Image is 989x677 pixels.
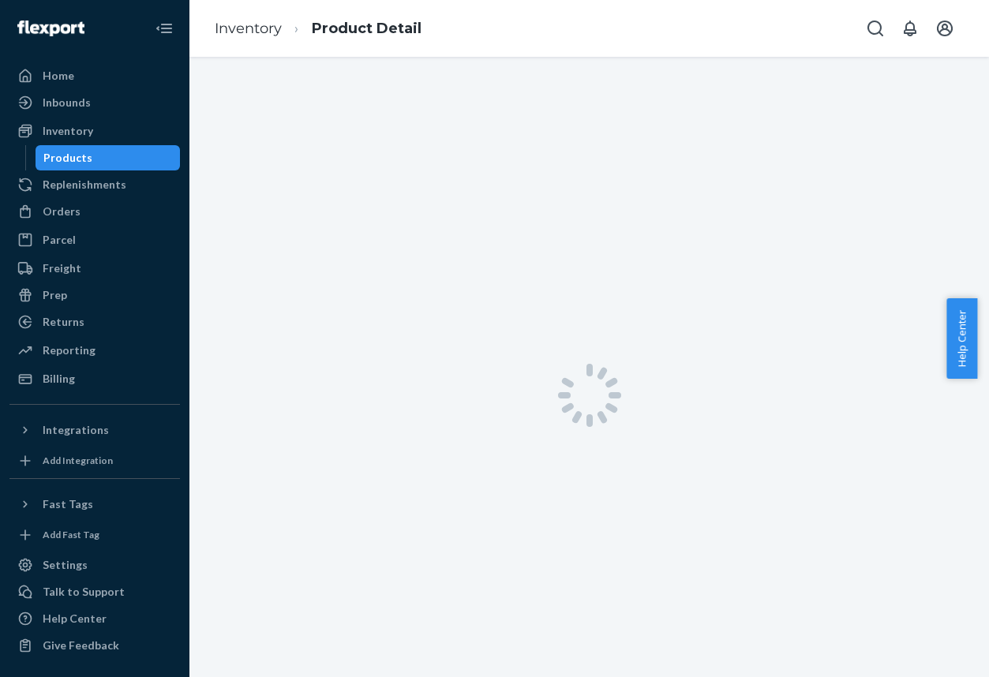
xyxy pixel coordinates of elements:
ol: breadcrumbs [202,6,434,52]
div: Fast Tags [43,496,93,512]
a: Products [36,145,181,170]
button: Close Navigation [148,13,180,44]
a: Inbounds [9,90,180,115]
button: Open Search Box [860,13,891,44]
div: Inventory [43,123,93,139]
a: Talk to Support [9,579,180,604]
button: Open notifications [894,13,926,44]
div: Returns [43,314,84,330]
a: Billing [9,366,180,391]
div: Help Center [43,611,107,627]
a: Returns [9,309,180,335]
a: Inventory [9,118,180,144]
div: Parcel [43,232,76,248]
button: Fast Tags [9,492,180,517]
button: Help Center [946,298,977,379]
div: Integrations [43,422,109,438]
button: Give Feedback [9,633,180,658]
button: Open account menu [929,13,961,44]
a: Home [9,63,180,88]
a: Parcel [9,227,180,252]
div: Replenishments [43,177,126,193]
div: Products [43,150,92,166]
button: Integrations [9,417,180,443]
a: Inventory [215,20,282,37]
a: Product Detail [312,20,421,37]
a: Add Fast Tag [9,523,180,546]
div: Add Fast Tag [43,528,99,541]
img: Flexport logo [17,21,84,36]
div: Talk to Support [43,584,125,600]
a: Orders [9,199,180,224]
a: Add Integration [9,449,180,472]
a: Freight [9,256,180,281]
a: Settings [9,552,180,578]
div: Billing [43,371,75,387]
div: Freight [43,260,81,276]
div: Prep [43,287,67,303]
a: Prep [9,282,180,308]
div: Settings [43,557,88,573]
a: Replenishments [9,172,180,197]
div: Inbounds [43,95,91,110]
div: Orders [43,204,81,219]
a: Reporting [9,338,180,363]
a: Help Center [9,606,180,631]
div: Give Feedback [43,638,119,653]
div: Home [43,68,74,84]
div: Add Integration [43,454,113,467]
div: Reporting [43,342,96,358]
